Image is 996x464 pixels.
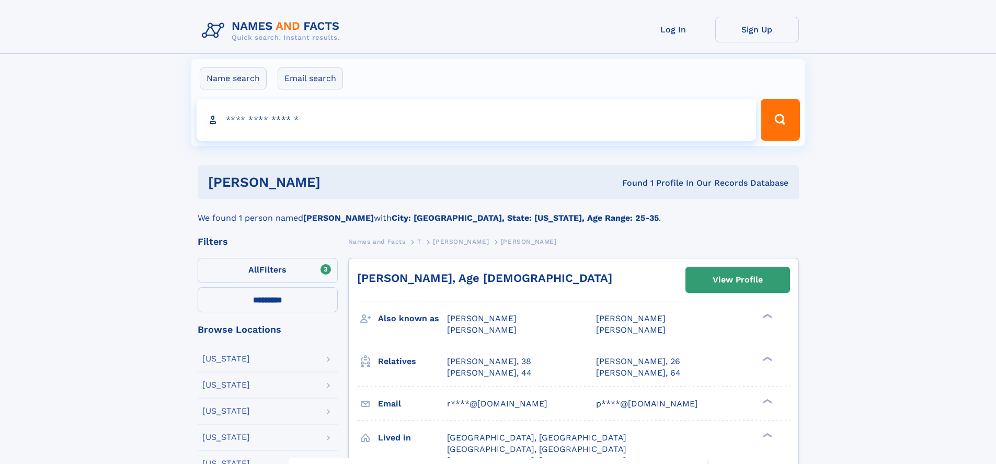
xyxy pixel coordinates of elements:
[378,353,447,370] h3: Relatives
[471,177,788,189] div: Found 1 Profile In Our Records Database
[433,235,489,248] a: [PERSON_NAME]
[447,444,626,454] span: [GEOGRAPHIC_DATA], [GEOGRAPHIC_DATA]
[596,313,666,323] span: [PERSON_NAME]
[202,381,250,389] div: [US_STATE]
[357,271,612,285] a: [PERSON_NAME], Age [DEMOGRAPHIC_DATA]
[761,99,799,141] button: Search Button
[433,238,489,245] span: [PERSON_NAME]
[202,355,250,363] div: [US_STATE]
[760,313,773,320] div: ❯
[198,258,338,283] label: Filters
[208,176,472,189] h1: [PERSON_NAME]
[760,355,773,362] div: ❯
[198,325,338,334] div: Browse Locations
[198,199,799,224] div: We found 1 person named with .
[378,395,447,413] h3: Email
[392,213,659,223] b: City: [GEOGRAPHIC_DATA], State: [US_STATE], Age Range: 25-35
[596,325,666,335] span: [PERSON_NAME]
[447,367,532,379] a: [PERSON_NAME], 44
[715,17,799,42] a: Sign Up
[378,310,447,327] h3: Also known as
[417,238,421,245] span: T
[378,429,447,447] h3: Lived in
[447,433,626,443] span: [GEOGRAPHIC_DATA], [GEOGRAPHIC_DATA]
[596,356,680,367] a: [PERSON_NAME], 26
[198,237,338,246] div: Filters
[200,67,267,89] label: Name search
[632,17,715,42] a: Log In
[760,432,773,438] div: ❯
[248,265,259,275] span: All
[447,356,531,367] a: [PERSON_NAME], 38
[348,235,406,248] a: Names and Facts
[202,407,250,415] div: [US_STATE]
[686,267,789,292] a: View Profile
[447,325,517,335] span: [PERSON_NAME]
[447,313,517,323] span: [PERSON_NAME]
[303,213,374,223] b: [PERSON_NAME]
[596,367,681,379] a: [PERSON_NAME], 64
[202,433,250,442] div: [US_STATE]
[713,268,763,292] div: View Profile
[278,67,343,89] label: Email search
[198,17,348,45] img: Logo Names and Facts
[417,235,421,248] a: T
[760,398,773,404] div: ❯
[501,238,557,245] span: [PERSON_NAME]
[197,99,757,141] input: search input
